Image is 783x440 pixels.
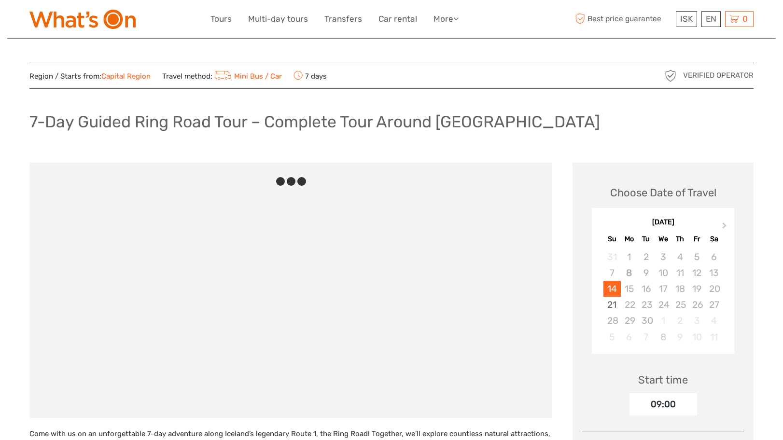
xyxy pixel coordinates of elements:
a: Mini Bus / Car [212,72,282,81]
div: Not available Friday, October 10th, 2025 [688,329,705,345]
div: Not available Saturday, October 11th, 2025 [705,329,722,345]
div: Su [603,233,620,246]
div: 09:00 [629,393,697,415]
a: More [433,12,459,26]
div: Choose Wednesday, October 8th, 2025 [655,329,671,345]
div: Not available Friday, September 5th, 2025 [688,249,705,265]
div: Not available Thursday, September 11th, 2025 [671,265,688,281]
span: 7 days [294,69,327,82]
div: Not available Wednesday, September 24th, 2025 [655,297,671,313]
div: Sa [705,233,722,246]
a: Tours [210,12,232,26]
div: [DATE] [592,218,734,228]
div: Not available Saturday, September 20th, 2025 [705,281,722,297]
div: Not available Wednesday, September 3rd, 2025 [655,249,671,265]
div: Not available Thursday, September 25th, 2025 [671,297,688,313]
span: Verified Operator [683,70,754,81]
span: ISK [680,14,693,24]
a: Multi-day tours [248,12,308,26]
div: Not available Friday, September 26th, 2025 [688,297,705,313]
div: Not available Monday, September 8th, 2025 [621,265,638,281]
a: Transfers [324,12,362,26]
h1: 7-Day Guided Ring Road Tour – Complete Tour Around [GEOGRAPHIC_DATA] [29,112,600,132]
div: Fr [688,233,705,246]
div: Mo [621,233,638,246]
div: Not available Monday, October 6th, 2025 [621,329,638,345]
div: Not available Tuesday, September 16th, 2025 [638,281,655,297]
div: Not available Saturday, September 27th, 2025 [705,297,722,313]
div: Not available Monday, September 15th, 2025 [621,281,638,297]
div: Not available Monday, September 29th, 2025 [621,313,638,329]
span: Travel method: [162,69,282,82]
div: Tu [638,233,655,246]
div: Not available Saturday, September 6th, 2025 [705,249,722,265]
div: Not available Tuesday, September 30th, 2025 [638,313,655,329]
a: Capital Region [101,72,151,81]
div: Not available Monday, September 1st, 2025 [621,249,638,265]
div: Not available Sunday, August 31st, 2025 [603,249,620,265]
div: Not available Saturday, September 13th, 2025 [705,265,722,281]
div: Not available Wednesday, September 10th, 2025 [655,265,671,281]
div: Start time [638,372,688,387]
div: Not available Friday, September 12th, 2025 [688,265,705,281]
div: month 2025-09 [595,249,731,345]
div: Not available Thursday, September 18th, 2025 [671,281,688,297]
div: Choose Date of Travel [610,185,716,200]
div: Not available Thursday, September 4th, 2025 [671,249,688,265]
div: Not available Wednesday, September 17th, 2025 [655,281,671,297]
div: Not available Thursday, October 2nd, 2025 [671,313,688,329]
span: Best price guarantee [573,11,673,27]
span: Region / Starts from: [29,71,151,82]
div: Not available Tuesday, September 2nd, 2025 [638,249,655,265]
div: Not available Monday, September 22nd, 2025 [621,297,638,313]
img: verified_operator_grey_128.png [663,68,678,83]
div: Not available Sunday, September 7th, 2025 [603,265,620,281]
div: Not available Tuesday, September 9th, 2025 [638,265,655,281]
div: Not available Sunday, October 5th, 2025 [603,329,620,345]
div: We [655,233,671,246]
div: Not available Tuesday, September 23rd, 2025 [638,297,655,313]
div: Not available Sunday, September 28th, 2025 [603,313,620,329]
div: Not available Thursday, October 9th, 2025 [671,329,688,345]
div: Not available Friday, October 3rd, 2025 [688,313,705,329]
div: Not available Friday, September 19th, 2025 [688,281,705,297]
span: 0 [741,14,749,24]
div: Choose Sunday, September 21st, 2025 [603,297,620,313]
div: Not available Wednesday, October 1st, 2025 [655,313,671,329]
div: Choose Sunday, September 14th, 2025 [603,281,620,297]
img: What's On [29,10,136,29]
a: Car rental [378,12,417,26]
button: Next Month [718,220,733,235]
div: EN [701,11,721,27]
div: Not available Saturday, October 4th, 2025 [705,313,722,329]
div: Th [671,233,688,246]
div: Not available Tuesday, October 7th, 2025 [638,329,655,345]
